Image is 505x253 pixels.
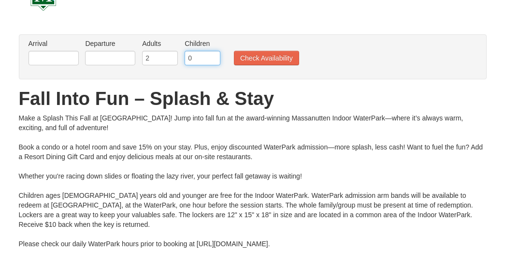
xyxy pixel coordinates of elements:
label: Departure [85,39,135,48]
label: Adults [142,39,178,48]
button: Check Availability [234,51,299,65]
label: Children [185,39,220,48]
h1: Fall Into Fun – Splash & Stay [19,89,487,108]
label: Arrival [29,39,79,48]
